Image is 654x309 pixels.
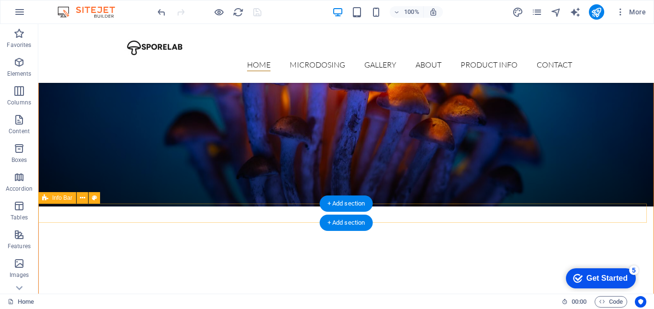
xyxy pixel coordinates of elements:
p: Boxes [11,156,27,164]
p: Favorites [7,41,31,49]
i: AI Writer [570,7,581,18]
div: + Add section [320,195,373,212]
a: Click to cancel selection. Double-click to open Pages [8,296,34,308]
button: design [512,6,524,18]
p: Features [8,242,31,250]
h6: Session time [562,296,587,308]
span: More [616,7,646,17]
i: Navigator [551,7,562,18]
button: 100% [390,6,424,18]
button: Click here to leave preview mode and continue editing [213,6,225,18]
span: Info Bar [52,195,72,201]
p: Content [9,127,30,135]
span: : [578,298,580,305]
div: + Add section [320,215,373,231]
button: publish [589,4,604,20]
div: Get Started [26,11,67,19]
button: navigator [551,6,562,18]
i: Undo: change_data (Ctrl+Z) [156,7,167,18]
button: Code [595,296,627,308]
p: Tables [11,214,28,221]
button: reload [232,6,244,18]
i: On resize automatically adjust zoom level to fit chosen device. [429,8,438,16]
span: Code [599,296,623,308]
span: 00 00 [572,296,586,308]
p: Elements [7,70,32,78]
i: Reload page [233,7,244,18]
i: Publish [591,7,602,18]
h6: 100% [404,6,419,18]
i: Pages (Ctrl+Alt+S) [531,7,542,18]
button: Usercentrics [635,296,646,308]
p: Images [10,271,29,279]
p: Columns [7,99,31,106]
button: text_generator [570,6,581,18]
i: Design (Ctrl+Alt+Y) [512,7,523,18]
button: More [612,4,650,20]
img: Editor Logo [55,6,127,18]
button: pages [531,6,543,18]
div: Get Started 5 items remaining, 0% complete [5,5,75,25]
div: 5 [68,2,78,11]
button: undo [156,6,167,18]
p: Accordion [6,185,33,193]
